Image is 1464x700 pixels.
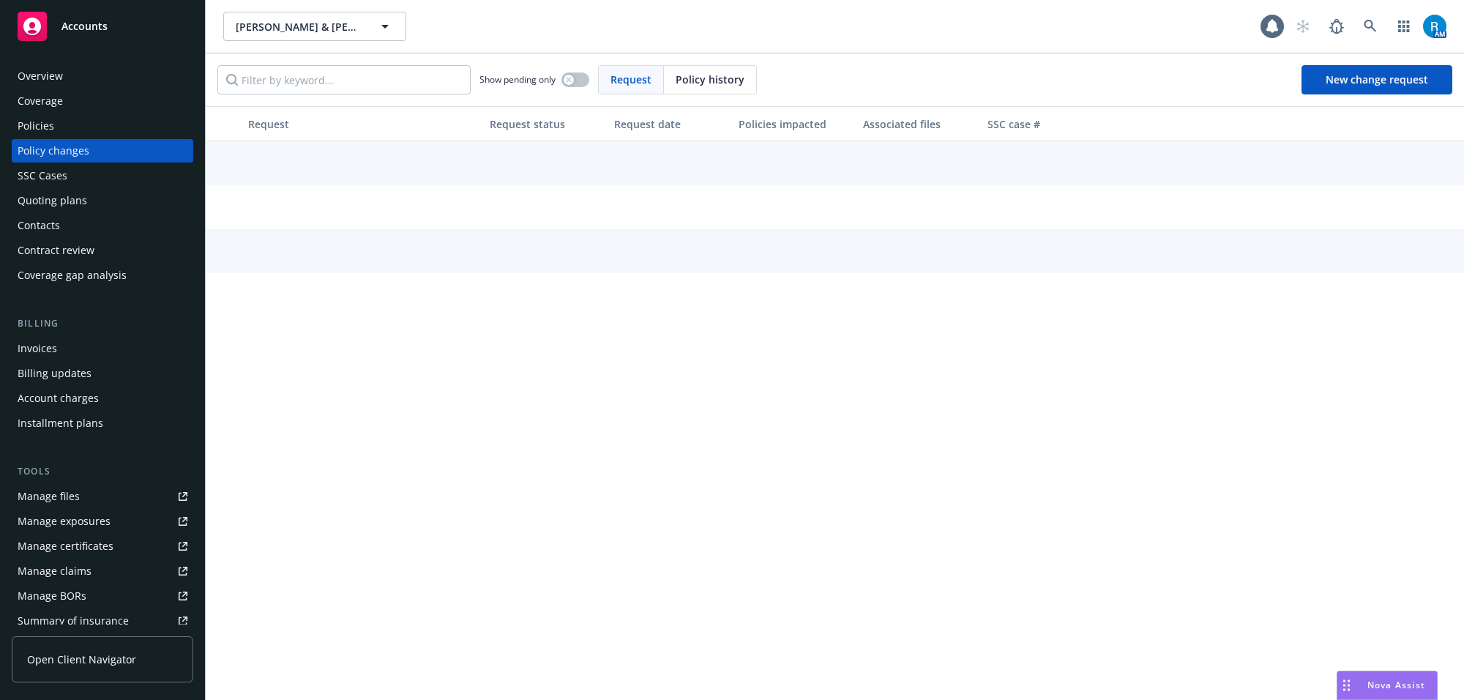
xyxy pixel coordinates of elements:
a: Search [1356,12,1385,41]
a: Account charges [12,387,193,410]
div: Manage claims [18,559,91,583]
div: Request date [614,116,727,132]
div: Quoting plans [18,189,87,212]
a: Overview [12,64,193,88]
a: Contract review [12,239,193,262]
div: SSC case # [987,116,1086,132]
div: Policies impacted [739,116,851,132]
a: New change request [1301,65,1452,94]
span: Policy history [676,72,744,87]
a: Manage files [12,485,193,508]
div: Manage BORs [18,584,86,608]
div: Billing [12,316,193,331]
a: Switch app [1389,12,1419,41]
img: photo [1423,15,1446,38]
div: Coverage [18,89,63,113]
div: Associated files [863,116,976,132]
a: Manage certificates [12,535,193,558]
a: Coverage [12,89,193,113]
a: Contacts [12,214,193,237]
div: Policies [18,114,54,138]
button: Request [242,106,484,141]
div: Account charges [18,387,99,410]
div: Manage files [18,485,80,508]
div: Coverage gap analysis [18,264,127,287]
div: Summary of insurance [18,609,129,633]
div: Policy changes [18,139,89,163]
div: Request [248,116,478,132]
a: Manage BORs [12,584,193,608]
a: Report a Bug [1322,12,1351,41]
div: Drag to move [1337,671,1356,699]
a: Accounts [12,6,193,47]
a: Invoices [12,337,193,360]
input: Filter by keyword... [217,65,471,94]
div: Request status [490,116,602,132]
a: Billing updates [12,362,193,385]
a: Coverage gap analysis [12,264,193,287]
span: Nova Assist [1367,679,1425,691]
div: Invoices [18,337,57,360]
a: Policy changes [12,139,193,163]
a: Installment plans [12,412,193,435]
button: Request date [608,106,733,141]
a: SSC Cases [12,164,193,187]
a: Manage claims [12,559,193,583]
div: Overview [18,64,63,88]
a: Policies [12,114,193,138]
a: Summary of insurance [12,609,193,633]
a: Start snowing [1288,12,1318,41]
div: Contract review [18,239,94,262]
span: Open Client Navigator [27,652,136,667]
button: [PERSON_NAME] & [PERSON_NAME] [223,12,406,41]
span: Show pending only [479,73,556,86]
div: Manage certificates [18,535,113,558]
button: Associated files [857,106,982,141]
button: SSC case # [982,106,1091,141]
div: Manage exposures [18,510,111,533]
div: Contacts [18,214,60,237]
div: Installment plans [18,412,103,435]
span: Request [610,72,651,87]
div: Tools [12,464,193,479]
span: Accounts [61,21,108,32]
a: Manage exposures [12,510,193,533]
button: Nova Assist [1337,671,1438,700]
button: Policies impacted [733,106,857,141]
span: New change request [1326,72,1428,86]
div: Billing updates [18,362,91,385]
button: Request status [484,106,608,141]
span: [PERSON_NAME] & [PERSON_NAME] [236,19,362,34]
div: SSC Cases [18,164,67,187]
a: Quoting plans [12,189,193,212]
